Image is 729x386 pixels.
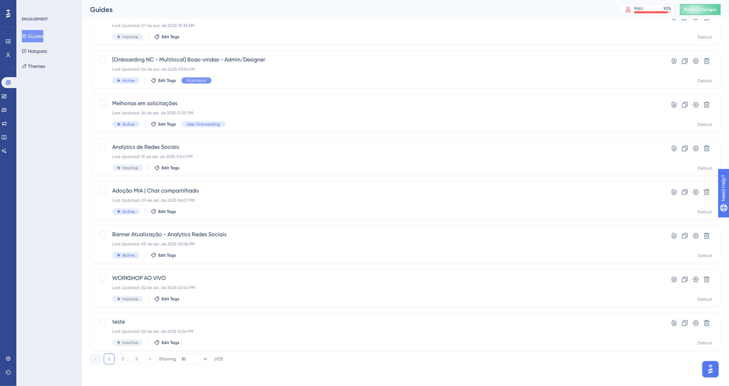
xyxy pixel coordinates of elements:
span: Publish Changes [684,7,717,12]
div: Default [698,78,712,84]
span: Inactive [122,34,138,40]
span: Active [122,253,135,258]
span: Adoção MIA | Chat compartilhado [112,187,644,195]
div: Default [698,34,712,40]
span: Inactive [122,340,138,345]
button: Hotspots [22,45,47,57]
div: Default [698,297,712,302]
button: Edit Tags [151,253,176,258]
button: 10 [181,354,209,364]
span: Edit Tags [158,78,176,83]
div: Default [698,122,712,127]
span: Active [122,121,135,127]
div: Last Updated: 02 de set. de 2025 12:06 PM [112,329,644,334]
span: Inactive [122,296,138,302]
button: Edit Tags [151,209,176,214]
span: User Onboarding [187,121,220,127]
span: Edit Tags [162,34,179,40]
button: Edit Tags [154,34,179,40]
span: teste [112,318,644,326]
div: Last Updated: 05 de set. de 2025 05:36 PM [112,241,644,247]
div: MAU [634,6,643,11]
span: Edit Tags [158,253,176,258]
div: Default [698,253,712,258]
span: Edit Tags [162,296,179,302]
div: Default [698,166,712,171]
div: of 25 [214,356,223,362]
span: Banner Atualização - Analytics Redes Sociais [112,230,644,239]
div: Default [698,209,712,215]
span: Edit Tags [158,209,176,214]
button: Guides [22,30,43,42]
span: [Onboarding NC - Multilocal] Boas-vindas - Admin/Designer [112,56,644,64]
button: 2 [117,354,128,364]
span: Edit Tags [162,340,179,345]
button: Edit Tags [154,340,179,345]
div: Guides [90,5,603,14]
span: Active [122,78,135,83]
button: Edit Tags [151,121,176,127]
iframe: UserGuiding AI Assistant Launcher [700,359,721,380]
button: Edit Tags [151,78,176,83]
span: Inactive [122,165,138,171]
span: Multilocal [187,78,206,83]
div: Last Updated: 02 de set. de 2025 02:40 PM [112,285,644,290]
span: Analytics de Redes Sociais [112,143,644,151]
div: Last Updated: 07 de out. de 2025 10:33 AM [112,23,644,28]
div: Last Updated: 09 de set. de 2025 06:07 PM [112,198,644,203]
span: Edit Tags [162,165,179,171]
button: Publish Changes [680,4,721,15]
span: Need Help? [16,2,43,10]
div: 92 % [664,6,671,11]
span: WORKSHOP AO VIVO [112,274,644,282]
button: 3 [131,354,142,364]
div: Default [698,340,712,346]
div: Showing [159,356,176,362]
span: 10 [181,356,186,362]
span: Active [122,209,135,214]
span: Edit Tags [158,121,176,127]
div: Last Updated: 24 de set. de 2025 01:25 PM [112,110,644,116]
div: Last Updated: 06 de out. de 2025 03:56 PM [112,67,644,72]
div: ENGAGEMENT [22,16,48,22]
button: Edit Tags [154,296,179,302]
button: 1 [104,354,115,364]
div: Last Updated: 15 de set. de 2025 03:41 PM [112,154,644,159]
button: Themes [22,60,45,72]
span: Melhorias em solicitações [112,99,644,108]
button: Edit Tags [154,165,179,171]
